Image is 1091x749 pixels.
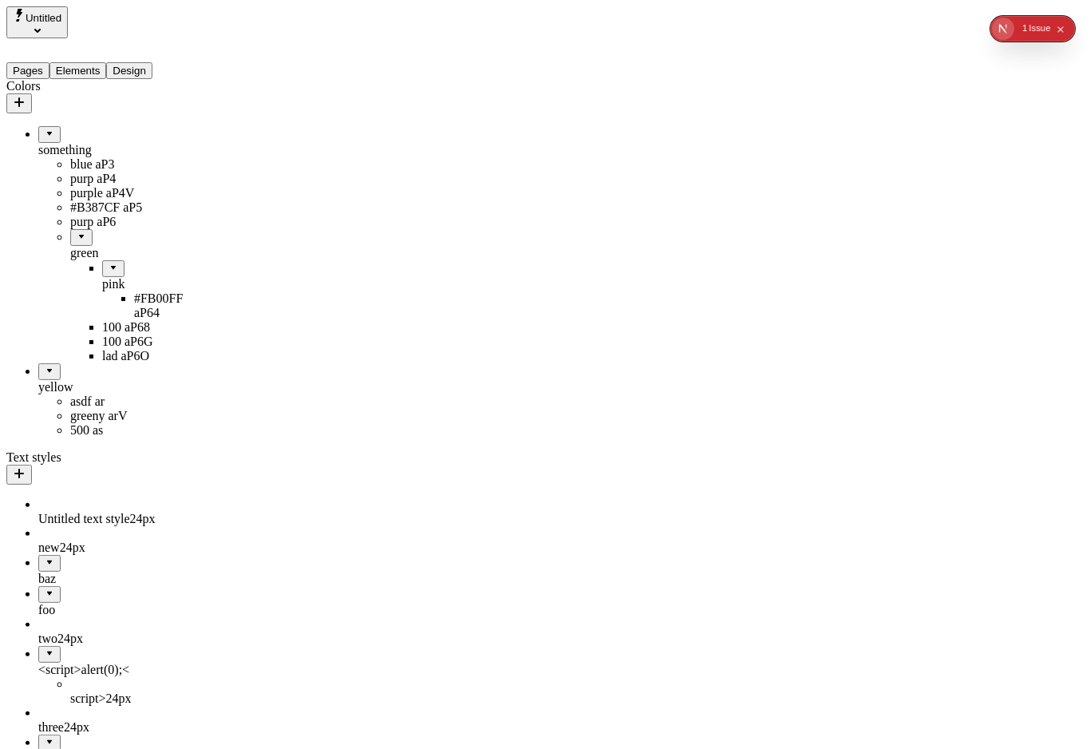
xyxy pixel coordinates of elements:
div: Text styles [6,450,198,465]
div: 100 aP6G [102,335,198,349]
div: lad aP6O [102,349,198,363]
div: foo [38,603,198,617]
div: something [38,143,198,157]
div: purp aP6 [70,215,198,229]
div: Colors [6,79,198,93]
div: green [70,246,198,260]
span: 24 px [64,720,89,734]
button: Elements [49,62,107,79]
div: yellow [38,380,198,394]
div: two [38,632,198,646]
div: purple aP4V [70,186,198,200]
button: Pages [6,62,49,79]
span: Untitled [26,12,61,24]
div: pink [102,277,198,291]
div: purp aP4 [70,172,198,186]
div: baz [38,572,198,586]
div: 100 aP68 [102,320,198,335]
span: 24 px [130,512,156,525]
div: blue aP3 [70,157,198,172]
span: 24 px [57,632,83,645]
span: 24 px [60,541,85,554]
button: Design [106,62,152,79]
div: new [38,541,198,555]
button: Select site [6,6,68,38]
span: 24 px [106,692,132,705]
div: asdf ar [70,394,198,409]
div: three [38,720,198,735]
div: Untitled text style [38,512,198,526]
div: script> [70,692,198,706]
div: 500 as [70,423,198,438]
div: greeny arV [70,409,198,423]
div: #FB00FF aP64 [134,291,198,320]
div: #B387CF aP5 [70,200,198,215]
div: <script>alert(0);< [38,663,198,677]
p: Cookie Test Route [6,13,233,27]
